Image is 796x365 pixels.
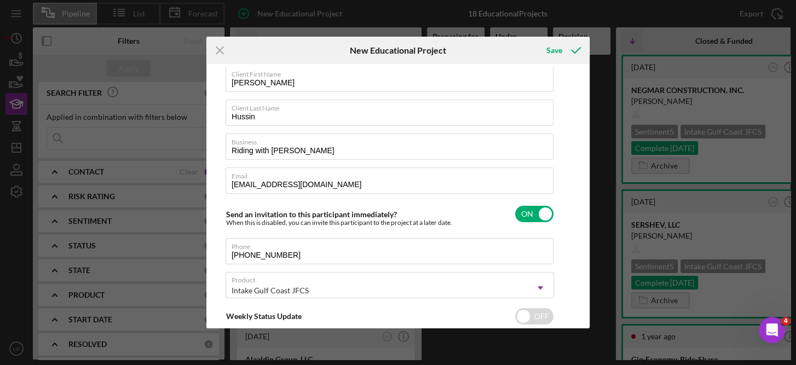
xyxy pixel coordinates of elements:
[759,317,785,343] iframe: Intercom live chat
[232,286,309,295] div: Intake Gulf Coast JFCS
[232,66,553,78] label: Client First Name
[232,100,553,112] label: Client Last Name
[546,39,562,61] div: Save
[226,311,302,321] label: Weekly Status Update
[535,39,590,61] button: Save
[226,219,452,227] div: When this is disabled, you can invite this participant to the project at a later date.
[350,45,446,55] h6: New Educational Project
[232,134,553,146] label: Business
[781,317,790,326] span: 4
[232,239,553,251] label: Phone
[226,210,397,219] label: Send an invitation to this participant immediately?
[232,168,553,180] label: Email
